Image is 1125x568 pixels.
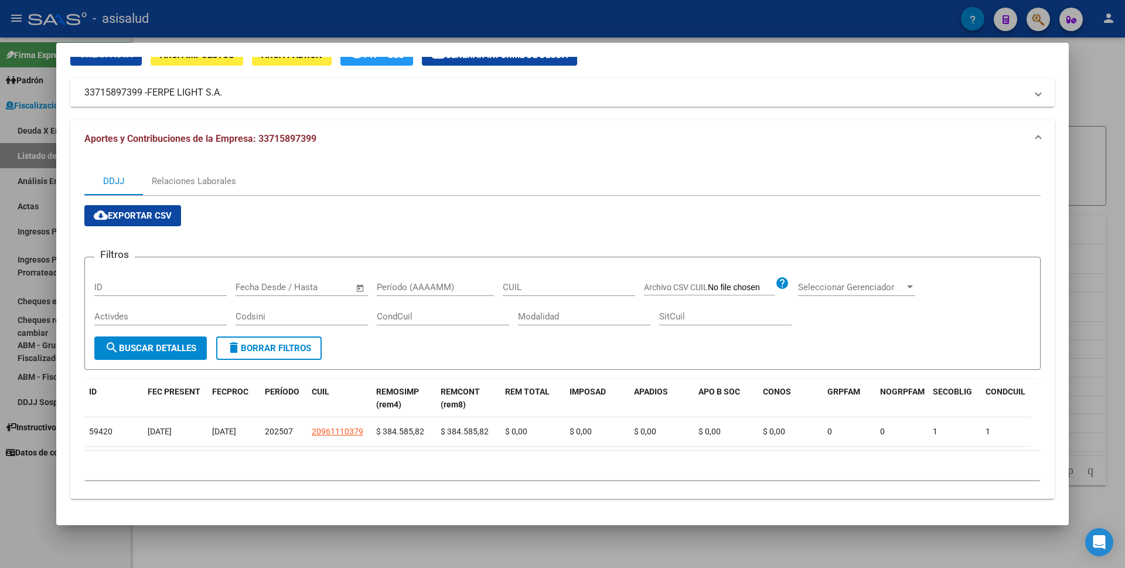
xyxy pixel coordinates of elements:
[147,86,222,100] span: FERPE LIGHT S.A.
[70,158,1055,499] div: Aportes y Contribuciones de la Empresa: 33715897399
[880,387,925,396] span: NOGRPFAM
[376,387,419,410] span: REMOSIMP (rem4)
[436,379,500,418] datatable-header-cell: REMCONT (rem8)
[84,86,1027,100] mat-panel-title: 33715897399 -
[570,387,606,396] span: IMPOSAD
[94,248,135,261] h3: Filtros
[80,49,132,60] span: Crear Acta
[94,208,108,222] mat-icon: cloud_download
[143,379,207,418] datatable-header-cell: FEC PRESENT
[371,379,436,418] datatable-header-cell: REMOSIMP (rem4)
[823,379,875,418] datatable-header-cell: GRPFAM
[148,387,200,396] span: FEC PRESENT
[354,281,367,295] button: Open calendar
[763,387,791,396] span: CONOS
[94,210,172,221] span: Exportar CSV
[933,387,972,396] span: SECOBLIG
[212,427,236,436] span: [DATE]
[827,427,832,436] span: 0
[207,379,260,418] datatable-header-cell: FECPROC
[933,427,937,436] span: 1
[84,379,143,418] datatable-header-cell: ID
[775,276,789,290] mat-icon: help
[570,427,592,436] span: $ 0,00
[644,283,708,292] span: Archivo CSV CUIL
[284,282,341,292] input: End date
[565,379,629,418] datatable-header-cell: IMPOSAD
[634,427,656,436] span: $ 0,00
[89,387,97,396] span: ID
[1085,528,1113,556] div: Open Intercom Messenger
[928,379,981,418] datatable-header-cell: SECOBLIG
[694,379,758,418] datatable-header-cell: APO B SOC
[698,427,721,436] span: $ 0,00
[505,427,527,436] span: $ 0,00
[105,343,196,353] span: Buscar Detalles
[84,133,316,144] span: Aportes y Contribuciones de la Empresa: 33715897399
[152,175,236,188] div: Relaciones Laborales
[505,387,550,396] span: REM TOTAL
[89,427,112,436] span: 59420
[212,387,248,396] span: FECPROC
[236,282,274,292] input: Start date
[763,427,785,436] span: $ 0,00
[880,427,885,436] span: 0
[227,341,241,355] mat-icon: delete
[94,336,207,360] button: Buscar Detalles
[634,387,668,396] span: APADIOS
[70,79,1055,107] mat-expansion-panel-header: 33715897399 -FERPE LIGHT S.A.
[265,427,293,436] span: 202507
[148,427,172,436] span: [DATE]
[376,427,424,436] span: $ 384.585,82
[265,387,299,396] span: PERÍODO
[827,387,860,396] span: GRPFAM
[441,427,489,436] span: $ 384.585,82
[500,379,565,418] datatable-header-cell: REM TOTAL
[216,336,322,360] button: Borrar Filtros
[798,282,905,292] span: Seleccionar Gerenciador
[986,387,1025,396] span: CONDCUIL
[758,379,823,418] datatable-header-cell: CONOS
[312,387,329,396] span: CUIL
[708,283,775,293] input: Archivo CSV CUIL
[629,379,694,418] datatable-header-cell: APADIOS
[441,387,480,410] span: REMCONT (rem8)
[227,343,311,353] span: Borrar Filtros
[875,379,928,418] datatable-header-cell: NOGRPFAM
[307,379,371,418] datatable-header-cell: CUIL
[260,379,307,418] datatable-header-cell: PERÍODO
[986,427,990,436] span: 1
[698,387,740,396] span: APO B SOC
[70,120,1055,158] mat-expansion-panel-header: Aportes y Contribuciones de la Empresa: 33715897399
[103,175,124,188] div: DDJJ
[84,205,181,226] button: Exportar CSV
[312,427,363,436] span: 20961110379
[981,379,1034,418] datatable-header-cell: CONDCUIL
[105,341,119,355] mat-icon: search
